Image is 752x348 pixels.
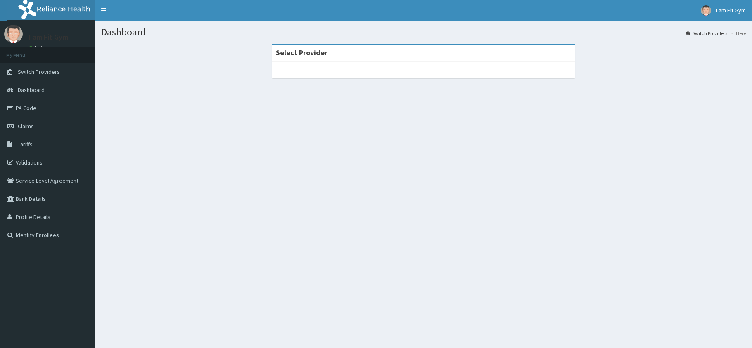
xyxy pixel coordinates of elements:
[18,68,60,75] span: Switch Providers
[716,7,746,14] span: I am Fit Gym
[18,86,45,94] span: Dashboard
[4,25,23,43] img: User Image
[18,122,34,130] span: Claims
[18,141,33,148] span: Tariffs
[276,48,327,57] strong: Select Provider
[701,5,711,16] img: User Image
[29,45,49,51] a: Online
[29,33,68,41] p: I am Fit Gym
[101,27,746,38] h1: Dashboard
[686,30,727,37] a: Switch Providers
[728,30,746,37] li: Here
